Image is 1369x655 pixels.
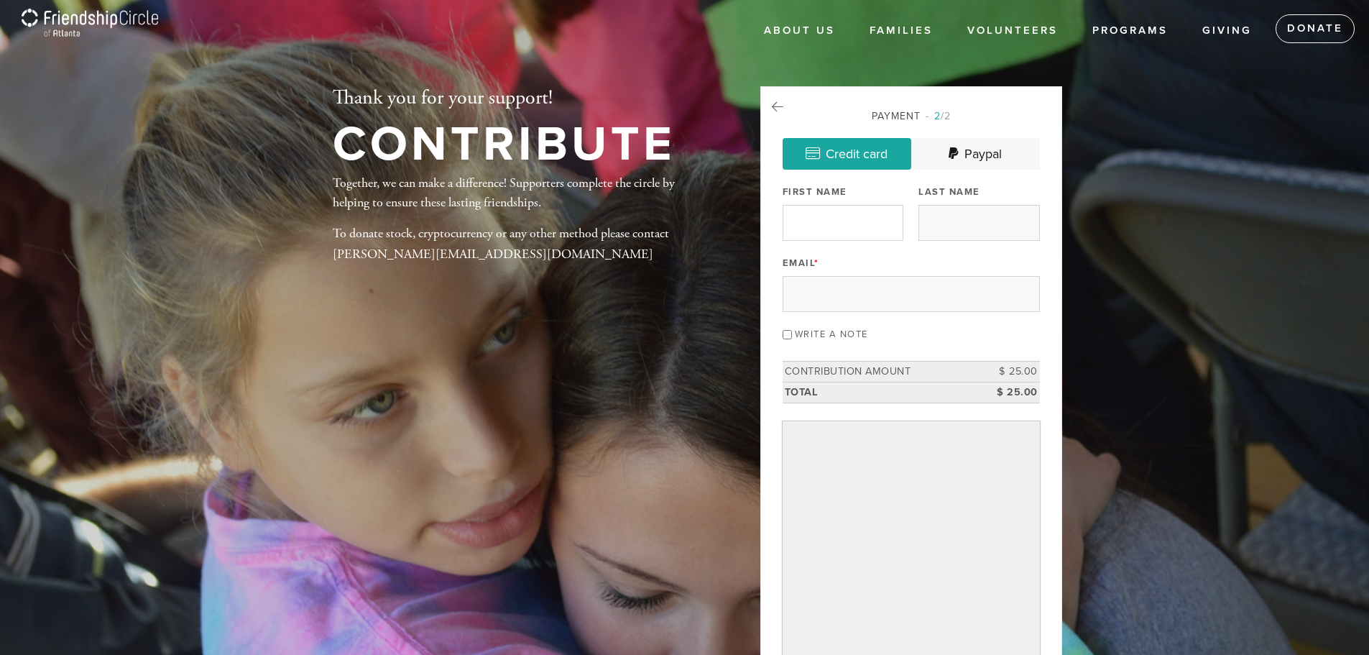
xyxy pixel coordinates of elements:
[333,86,676,111] h2: Thank you for your support!
[783,185,847,198] label: First Name
[859,17,944,45] a: Families
[975,382,1040,403] td: $ 25.00
[975,362,1040,383] td: $ 25.00
[934,110,941,122] span: 2
[333,224,714,265] p: To donate stock, cryptocurrency or any other method please contact [PERSON_NAME][EMAIL_ADDRESS][D...
[783,257,819,270] label: Email
[783,138,911,170] a: Credit card
[957,17,1069,45] a: Volunteers
[814,257,819,269] span: This field is required.
[753,17,846,45] a: About Us
[783,382,975,403] td: Total
[333,173,714,277] div: Together, we can make a difference! Supporters complete the circle by helping to ensure these las...
[1191,17,1263,45] a: Giving
[1082,17,1179,45] a: Programs
[333,122,676,168] h1: Contribute
[1276,14,1355,43] a: Donate
[783,362,975,383] td: Contribution Amount
[911,138,1040,170] a: Paypal
[783,109,1040,124] div: Payment
[926,110,951,122] span: /2
[918,185,980,198] label: Last Name
[22,9,158,50] img: Wordmark%20Atlanta%20PNG%20white.png
[795,329,868,340] label: Write a note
